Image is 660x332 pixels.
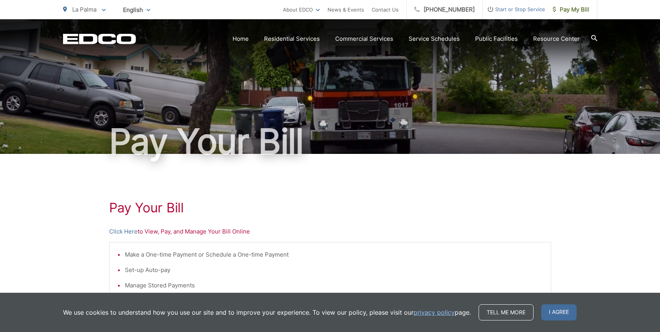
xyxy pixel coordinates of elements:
[475,34,518,43] a: Public Facilities
[335,34,393,43] a: Commercial Services
[553,5,589,14] span: Pay My Bill
[117,3,156,17] span: English
[328,5,364,14] a: News & Events
[109,200,551,215] h1: Pay Your Bill
[414,308,455,317] a: privacy policy
[372,5,399,14] a: Contact Us
[264,34,320,43] a: Residential Services
[533,34,580,43] a: Resource Center
[479,304,534,320] a: Tell me more
[109,227,138,236] a: Click Here
[125,250,543,259] li: Make a One-time Payment or Schedule a One-time Payment
[63,122,597,161] h1: Pay Your Bill
[72,6,96,13] span: La Palma
[109,227,551,236] p: to View, Pay, and Manage Your Bill Online
[409,34,460,43] a: Service Schedules
[283,5,320,14] a: About EDCO
[63,33,136,44] a: EDCD logo. Return to the homepage.
[233,34,249,43] a: Home
[125,281,543,290] li: Manage Stored Payments
[63,308,471,317] p: We use cookies to understand how you use our site and to improve your experience. To view our pol...
[541,304,577,320] span: I agree
[125,265,543,275] li: Set-up Auto-pay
